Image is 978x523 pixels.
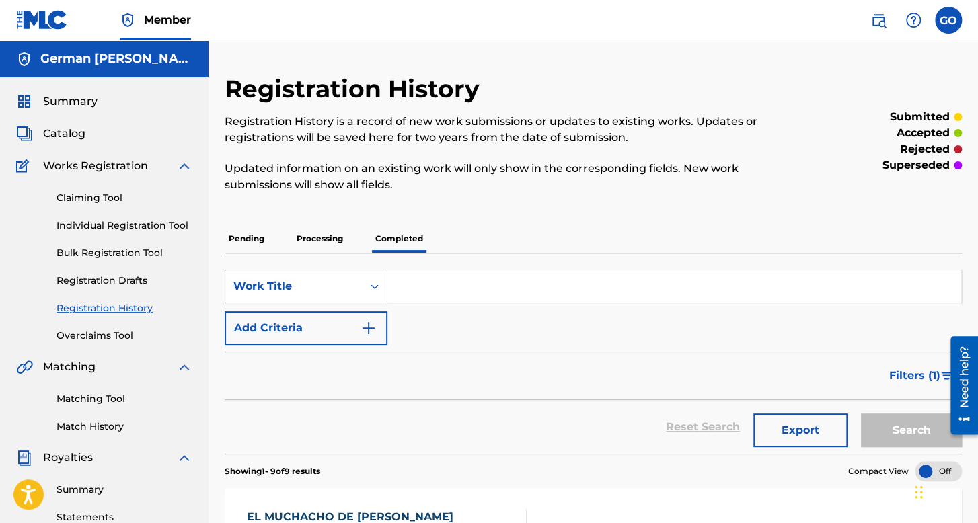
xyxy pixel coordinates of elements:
p: Processing [293,225,347,253]
a: Individual Registration Tool [57,218,192,233]
img: 9d2ae6d4665cec9f34b9.svg [361,320,377,336]
span: Royalties [43,450,93,466]
h2: Registration History [225,74,486,104]
span: Works Registration [43,158,148,174]
img: expand [176,158,192,174]
img: Works Registration [16,158,34,174]
span: Catalog [43,126,85,142]
a: Claiming Tool [57,191,192,205]
img: Summary [16,93,32,110]
span: Filters ( 1 ) [889,368,940,384]
button: Add Criteria [225,311,387,345]
img: Accounts [16,51,32,67]
span: Compact View [848,465,909,477]
img: MLC Logo [16,10,68,30]
a: Matching Tool [57,392,192,406]
span: Member [144,12,191,28]
a: Bulk Registration Tool [57,246,192,260]
a: Registration History [57,301,192,315]
p: accepted [897,125,950,141]
p: Registration History is a record of new work submissions or updates to existing works. Updates or... [225,114,792,146]
h5: German Orpineda Hernandez [40,51,192,67]
iframe: Chat Widget [911,458,978,523]
div: Work Title [233,278,354,294]
span: Matching [43,359,96,375]
a: SummarySummary [16,93,98,110]
p: Pending [225,225,268,253]
p: Completed [371,225,427,253]
img: expand [176,359,192,375]
button: Export [753,413,848,447]
img: Royalties [16,450,32,466]
iframe: Resource Center [940,331,978,440]
div: User Menu [935,7,962,34]
a: Public Search [865,7,892,34]
a: Summary [57,483,192,497]
a: Match History [57,419,192,434]
img: Matching [16,359,33,375]
div: Widget de chat [911,458,978,523]
img: expand [176,450,192,466]
p: Showing 1 - 9 of 9 results [225,465,320,477]
form: Search Form [225,270,962,454]
span: Summary [43,93,98,110]
img: search [870,12,887,28]
a: Registration Drafts [57,274,192,288]
a: Overclaims Tool [57,329,192,343]
img: help [905,12,921,28]
img: Top Rightsholder [120,12,136,28]
p: Updated information on an existing work will only show in the corresponding fields. New work subm... [225,161,792,193]
div: Help [900,7,927,34]
p: rejected [900,141,950,157]
div: Arrastrar [915,472,923,512]
a: CatalogCatalog [16,126,85,142]
p: submitted [890,109,950,125]
button: Filters (1) [881,359,962,393]
p: superseded [882,157,950,173]
img: Catalog [16,126,32,142]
